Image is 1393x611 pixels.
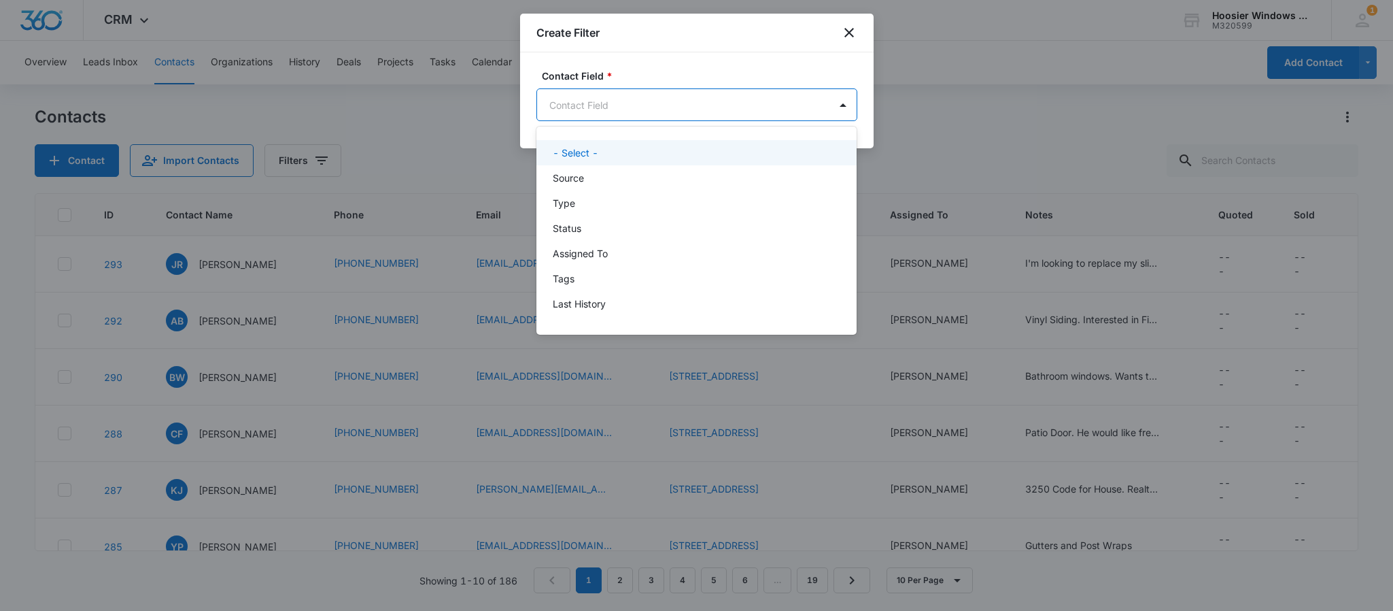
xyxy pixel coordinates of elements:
p: Tags [553,271,574,286]
p: Assigned To [553,246,608,261]
p: - Select - [553,146,598,160]
p: Status [553,221,581,235]
p: Last History [553,297,606,311]
p: Type [553,196,575,210]
p: Source [553,171,584,185]
p: Organization [553,322,610,336]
